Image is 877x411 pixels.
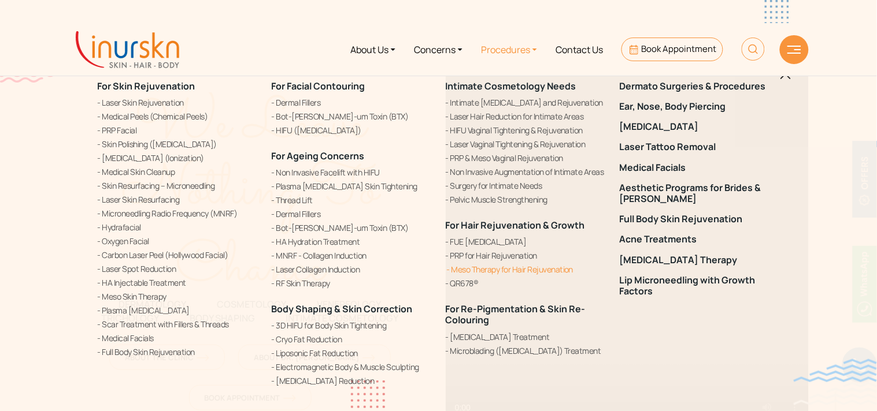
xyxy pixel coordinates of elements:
a: Dermal Fillers [272,96,432,109]
a: Full Body Skin Rejuvenation [98,346,258,358]
a: Aesthetic Programs for Brides & [PERSON_NAME] [620,182,780,204]
a: [MEDICAL_DATA] [620,121,780,132]
a: Skin Polishing ([MEDICAL_DATA]) [98,138,258,150]
span: Book Appointment [642,43,717,55]
a: Medical Facials [620,162,780,173]
a: Laser Tattoo Removal [620,142,780,153]
a: Cryo Fat Reduction [272,334,432,346]
a: Plasma [MEDICAL_DATA] [98,304,258,316]
a: Liposonic Fat Reduction [272,348,432,360]
a: HA Injectable Treatment [98,277,258,289]
a: Lip Microneedling with Growth Factors [620,275,780,297]
a: Procedures [472,28,546,71]
a: HIFU Vaginal Tightening & Rejuvenation [446,124,606,136]
img: HeaderSearch [742,38,765,61]
a: For Skin Rejuvenation [98,80,195,92]
a: [MEDICAL_DATA] Reduction [272,375,432,387]
a: Meso Therapy for Hair Rejuvenation [446,263,606,275]
a: RF Skin Therapy [272,277,432,289]
a: 3D HIFU for Body Skin Tightening [272,320,432,332]
a: Book Appointment [621,38,723,61]
a: Scar Treatment with Fillers & Threads [98,318,258,330]
img: inurskn-logo [76,31,179,68]
a: PRP Facial [98,124,258,136]
a: Acne Treatments [620,234,780,245]
a: Laser Skin Rejuvenation [98,96,258,109]
a: Dermal Fillers [272,208,432,220]
a: PRP for Hair Rejuvenation [446,249,606,261]
a: Microneedling Radio Frequency (MNRF) [98,207,258,219]
a: Plasma [MEDICAL_DATA] Skin Tightening [272,180,432,192]
a: Contact Us [546,28,612,71]
a: Laser Hair Reduction for Intimate Areas [446,110,606,122]
a: Pelvic Muscle Strengthening [446,193,606,206]
a: Non Invasive Augmentation of Intimate Areas [446,166,606,178]
a: Bot-[PERSON_NAME]-um Toxin (BTX) [272,110,432,122]
a: Surgery for Intimate Needs [446,180,606,192]
a: [MEDICAL_DATA] (Ionization) [98,152,258,164]
a: Laser Skin Resurfacing [98,193,258,206]
a: PRP & Meso Vaginal Rejuvenation [446,152,606,164]
a: Microblading ([MEDICAL_DATA]) Treatment [446,345,606,357]
a: Intimate [MEDICAL_DATA] and Rejuvenation [446,96,606,109]
a: For Hair Rejuvenation & Growth [446,219,585,231]
a: Laser Spot Reduction [98,263,258,275]
a: Electromagnetic Body & Muscle Sculpting [272,361,432,373]
a: Medical Facials [98,332,258,344]
a: Ear, Nose, Body Piercing [620,101,780,112]
a: Non Invasive Facelift with HIFU [272,166,432,178]
a: For Facial Contouring [272,80,365,92]
a: [MEDICAL_DATA] Therapy [620,255,780,266]
a: Laser Vaginal Tightening & Rejuvenation [446,138,606,150]
a: Dermato Surgeries & Procedures [620,81,780,92]
a: [MEDICAL_DATA] Treatment [446,331,606,343]
a: Full Body Skin Rejuvenation [620,214,780,225]
a: Skin Resurfacing – Microneedling [98,180,258,192]
a: QR678® [446,277,606,289]
img: hamLine.svg [787,46,801,54]
a: For Re-Pigmentation & Skin Re-Colouring [446,302,586,326]
a: Body Shaping & Skin Correction [272,302,413,315]
a: Oxygen Facial [98,235,258,247]
a: FUE [MEDICAL_DATA] [446,236,606,248]
a: Medical Skin Cleanup [98,166,258,178]
a: MNRF - Collagen Induction [272,249,432,261]
a: HIFU ([MEDICAL_DATA]) [272,124,432,136]
a: Meso Skin Therapy [98,290,258,302]
a: For Ageing Concerns [272,150,365,162]
a: Hydrafacial [98,221,258,233]
img: bluewave [794,359,877,382]
a: Thread Lift [272,194,432,206]
a: Concerns [405,28,472,71]
a: HA Hydration Treatment [272,236,432,248]
a: About Us [341,28,405,71]
a: Carbon Laser Peel (Hollywood Facial) [98,249,258,261]
a: Intimate Cosmetology Needs [446,80,576,92]
a: Bot-[PERSON_NAME]-um Toxin (BTX) [272,222,432,234]
a: Medical Peels (Chemical Peels) [98,110,258,122]
a: Laser Collagen Induction [272,263,432,275]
